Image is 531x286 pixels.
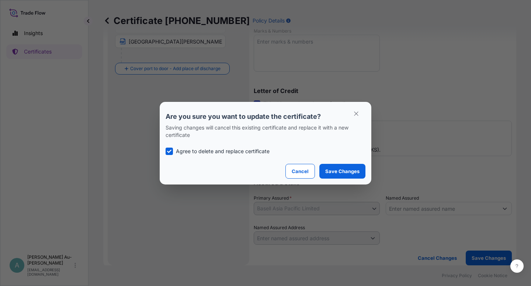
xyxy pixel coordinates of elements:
button: Cancel [285,164,315,179]
p: Save Changes [325,168,360,175]
p: Agree to delete and replace certificate [176,148,270,155]
p: Cancel [292,168,309,175]
p: Saving changes will cancel this existing certificate and replace it with a new certificate [166,124,365,139]
button: Save Changes [319,164,365,179]
p: Are you sure you want to update the certificate? [166,112,365,121]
